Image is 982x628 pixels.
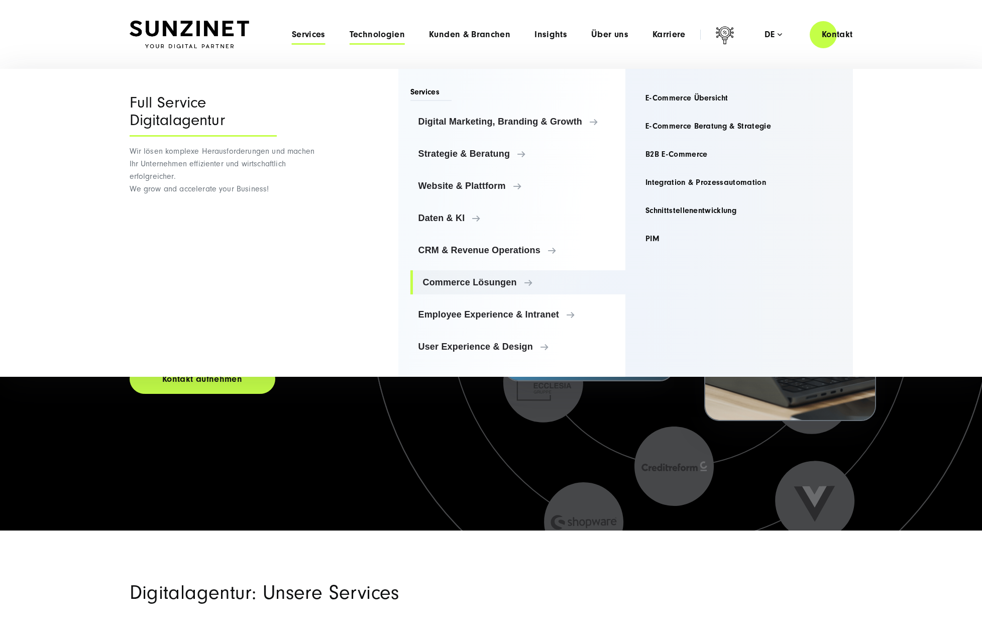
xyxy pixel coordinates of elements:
[810,20,865,49] a: Kontakt
[765,30,782,40] div: de
[410,110,626,134] a: Digital Marketing, Branding & Growth
[410,206,626,230] a: Daten & KI
[637,170,841,194] a: Integration & Prozessautomation
[410,86,452,101] span: Services
[418,213,618,223] span: Daten & KI
[637,198,841,223] a: Schnittstellenentwicklung
[410,238,626,262] a: CRM & Revenue Operations
[418,309,618,320] span: Employee Experience & Intranet
[410,174,626,198] a: Website & Plattform
[534,30,567,40] a: Insights
[130,581,607,605] h2: Digitalagentur: Unsere Services
[410,335,626,359] a: User Experience & Design
[637,114,841,138] a: E-Commerce Beratung & Strategie
[652,30,686,40] a: Karriere
[418,149,618,159] span: Strategie & Beratung
[429,30,510,40] a: Kunden & Branchen
[591,30,628,40] a: Über uns
[637,227,841,251] a: PIM
[418,181,618,191] span: Website & Plattform
[418,117,618,127] span: Digital Marketing, Branding & Growth
[350,30,405,40] a: Technologien
[418,245,618,255] span: CRM & Revenue Operations
[130,21,249,49] img: SUNZINET Full Service Digital Agentur
[637,86,841,110] a: E-Commerce Übersicht
[637,142,841,166] a: B2B E-Commerce
[292,30,325,40] a: Services
[410,302,626,327] a: Employee Experience & Intranet
[423,277,618,287] span: Commerce Lösungen
[410,270,626,294] a: Commerce Lösungen
[410,142,626,166] a: Strategie & Beratung
[418,342,618,352] span: User Experience & Design
[130,147,315,193] span: Wir lösen komplexe Herausforderungen und machen Ihr Unternehmen effizienter und wirtschaftlich er...
[130,94,277,137] div: Full Service Digitalagentur
[130,364,275,394] a: Kontakt aufnehmen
